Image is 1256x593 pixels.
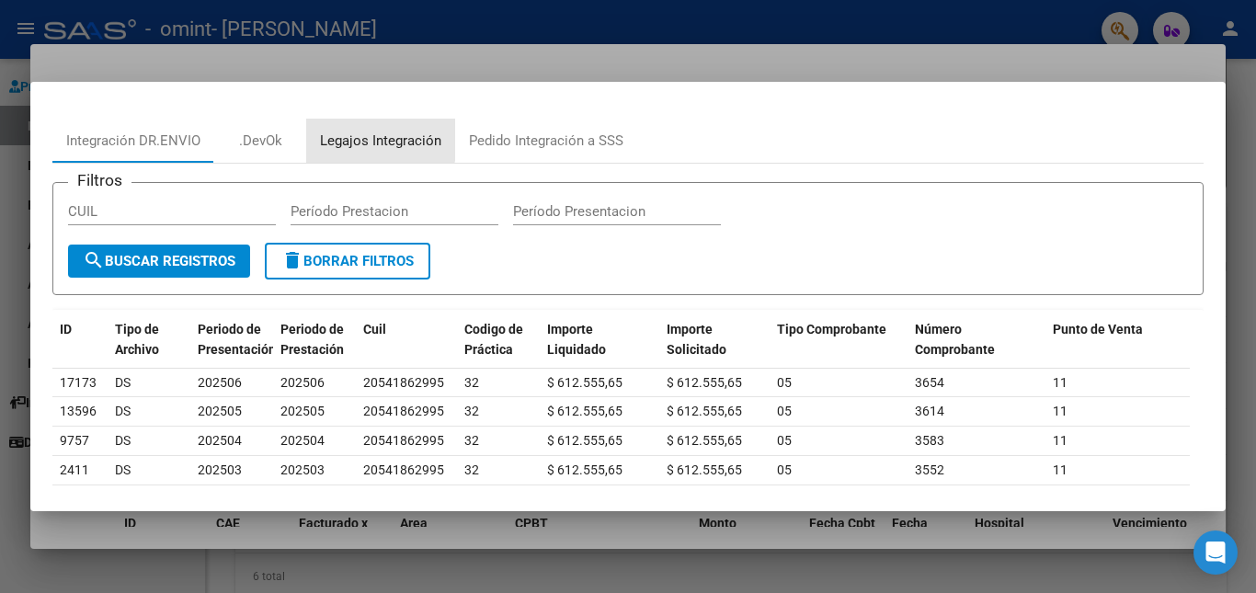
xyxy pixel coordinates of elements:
[363,430,444,451] div: 20541862995
[190,310,273,391] datatable-header-cell: Periodo de Presentación
[60,433,89,448] span: 9757
[265,243,430,279] button: Borrar Filtros
[1053,375,1068,390] span: 11
[115,375,131,390] span: DS
[457,310,540,391] datatable-header-cell: Codigo de Práctica
[60,462,89,477] span: 2411
[280,375,325,390] span: 202506
[280,322,344,358] span: Periodo de Prestación
[915,322,995,358] span: Número Comprobante
[1053,322,1143,336] span: Punto de Venta
[281,249,303,271] mat-icon: delete
[547,404,622,418] span: $ 612.555,65
[464,462,479,477] span: 32
[115,433,131,448] span: DS
[198,322,276,358] span: Periodo de Presentación
[68,168,131,192] h3: Filtros
[464,375,479,390] span: 32
[1053,462,1068,477] span: 11
[1193,530,1238,575] div: Open Intercom Messenger
[68,245,250,278] button: Buscar Registros
[469,131,623,152] div: Pedido Integración a SSS
[540,310,659,391] datatable-header-cell: Importe Liquidado
[363,489,444,510] div: 20541862995
[320,131,441,152] div: Legajos Integración
[115,322,159,358] span: Tipo de Archivo
[915,462,944,477] span: 3552
[547,375,622,390] span: $ 612.555,65
[770,310,908,391] datatable-header-cell: Tipo Comprobante
[1053,404,1068,418] span: 11
[547,433,622,448] span: $ 612.555,65
[464,322,523,358] span: Codigo de Práctica
[777,404,792,418] span: 05
[83,249,105,271] mat-icon: search
[667,375,742,390] span: $ 612.555,65
[280,404,325,418] span: 202505
[363,372,444,393] div: 20541862995
[464,433,479,448] span: 32
[356,310,457,391] datatable-header-cell: Cuil
[363,460,444,481] div: 20541862995
[115,404,131,418] span: DS
[239,131,282,152] div: .DevOk
[280,462,325,477] span: 202503
[198,462,242,477] span: 202503
[60,404,97,418] span: 13596
[198,375,242,390] span: 202506
[60,322,72,336] span: ID
[667,462,742,477] span: $ 612.555,65
[777,433,792,448] span: 05
[1053,433,1068,448] span: 11
[915,433,944,448] span: 3583
[66,131,200,152] div: Integración DR.ENVIO
[363,322,386,336] span: Cuil
[60,375,97,390] span: 17173
[83,253,235,269] span: Buscar Registros
[198,404,242,418] span: 202505
[777,322,886,336] span: Tipo Comprobante
[667,404,742,418] span: $ 612.555,65
[464,404,479,418] span: 32
[659,310,770,391] datatable-header-cell: Importe Solicitado
[280,433,325,448] span: 202504
[273,310,356,391] datatable-header-cell: Periodo de Prestación
[52,310,108,391] datatable-header-cell: ID
[1045,310,1183,391] datatable-header-cell: Punto de Venta
[547,322,606,358] span: Importe Liquidado
[281,253,414,269] span: Borrar Filtros
[915,404,944,418] span: 3614
[667,433,742,448] span: $ 612.555,65
[363,401,444,422] div: 20541862995
[108,310,190,391] datatable-header-cell: Tipo de Archivo
[777,375,792,390] span: 05
[667,322,726,358] span: Importe Solicitado
[547,462,622,477] span: $ 612.555,65
[908,310,1045,391] datatable-header-cell: Número Comprobante
[198,433,242,448] span: 202504
[915,375,944,390] span: 3654
[115,462,131,477] span: DS
[777,462,792,477] span: 05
